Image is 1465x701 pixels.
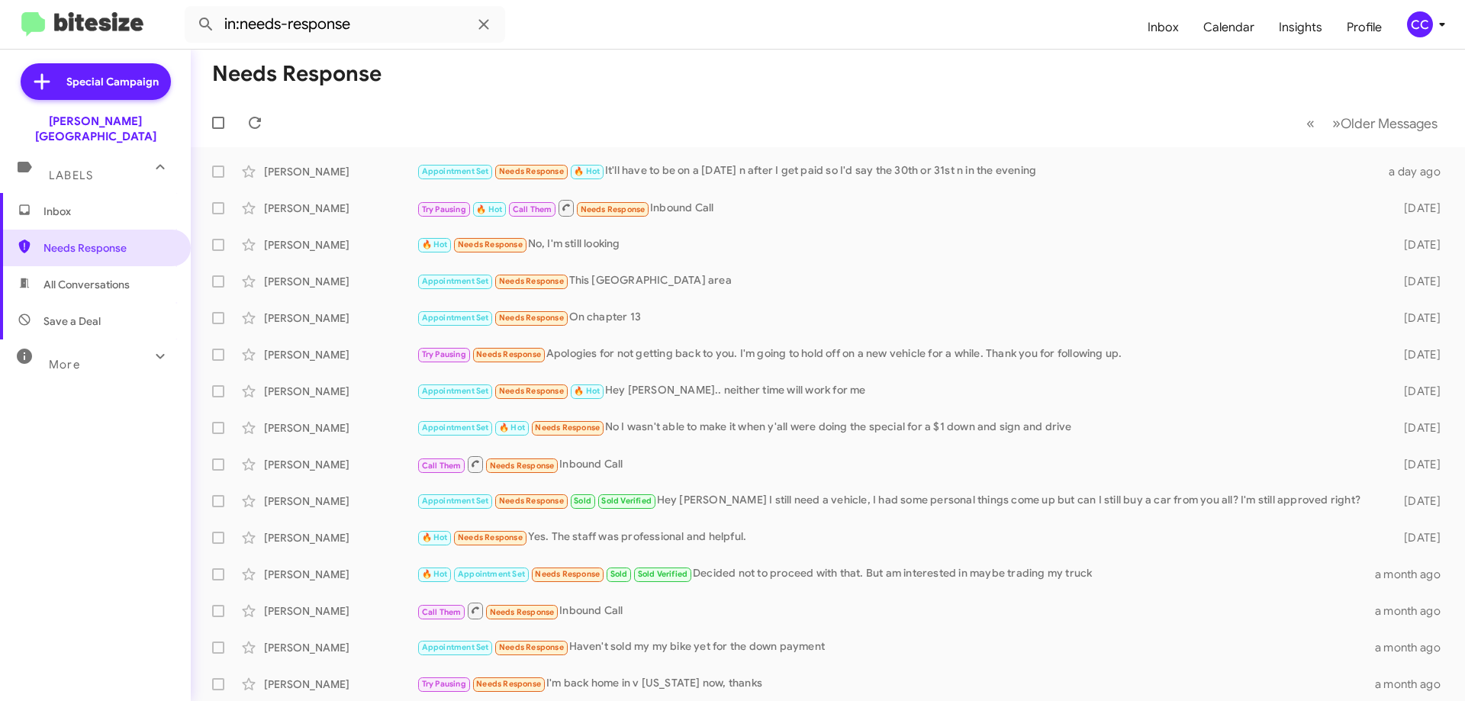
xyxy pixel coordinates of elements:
[43,277,130,292] span: All Conversations
[417,638,1375,656] div: Haven't sold my my bike yet for the down payment
[513,204,552,214] span: Call Them
[458,569,525,579] span: Appointment Set
[476,679,541,689] span: Needs Response
[1191,5,1267,50] a: Calendar
[422,386,489,396] span: Appointment Set
[185,6,505,43] input: Search
[1380,494,1453,509] div: [DATE]
[499,642,564,652] span: Needs Response
[458,240,523,249] span: Needs Response
[422,461,462,471] span: Call Them
[422,607,462,617] span: Call Them
[264,274,417,289] div: [PERSON_NAME]
[1380,420,1453,436] div: [DATE]
[1323,108,1447,139] button: Next
[1380,530,1453,545] div: [DATE]
[422,276,489,286] span: Appointment Set
[1375,603,1453,619] div: a month ago
[476,349,541,359] span: Needs Response
[417,198,1380,217] div: Inbound Call
[1135,5,1191,50] a: Inbox
[417,346,1380,363] div: Apologies for not getting back to you. I'm going to hold off on a new vehicle for a while. Thank ...
[574,386,600,396] span: 🔥 Hot
[535,423,600,432] span: Needs Response
[1380,237,1453,252] div: [DATE]
[417,236,1380,253] div: No, I'm still looking
[1297,108,1324,139] button: Previous
[499,386,564,396] span: Needs Response
[212,62,382,86] h1: Needs Response
[581,204,646,214] span: Needs Response
[264,164,417,179] div: [PERSON_NAME]
[1298,108,1447,139] nav: Page navigation example
[417,565,1375,583] div: Decided not to proceed with that. But am interested in maybe trading my truck
[422,532,448,542] span: 🔥 Hot
[417,675,1375,693] div: I'm back home in v [US_STATE] now, thanks
[1394,11,1448,37] button: CC
[1380,457,1453,472] div: [DATE]
[422,349,466,359] span: Try Pausing
[264,347,417,362] div: [PERSON_NAME]
[49,358,80,371] span: More
[422,679,466,689] span: Try Pausing
[638,569,688,579] span: Sold Verified
[476,204,502,214] span: 🔥 Hot
[417,162,1380,180] div: It'll have to be on a [DATE] n after I get paid so I'd say the 30th or 31st n in the evening
[417,455,1380,474] div: Inbound Call
[1267,5,1335,50] a: Insights
[1306,114,1315,133] span: «
[490,607,555,617] span: Needs Response
[574,166,600,176] span: 🔥 Hot
[422,204,466,214] span: Try Pausing
[499,496,564,506] span: Needs Response
[21,63,171,100] a: Special Campaign
[417,382,1380,400] div: Hey [PERSON_NAME].. neither time will work for me
[1380,164,1453,179] div: a day ago
[601,496,652,506] span: Sold Verified
[264,603,417,619] div: [PERSON_NAME]
[1380,201,1453,216] div: [DATE]
[43,204,173,219] span: Inbox
[1380,310,1453,326] div: [DATE]
[417,309,1380,326] div: On chapter 13
[66,74,159,89] span: Special Campaign
[458,532,523,542] span: Needs Response
[610,569,628,579] span: Sold
[1380,274,1453,289] div: [DATE]
[422,423,489,432] span: Appointment Set
[264,237,417,252] div: [PERSON_NAME]
[264,201,417,216] div: [PERSON_NAME]
[1341,115,1438,132] span: Older Messages
[422,240,448,249] span: 🔥 Hot
[264,530,417,545] div: [PERSON_NAME]
[264,420,417,436] div: [PERSON_NAME]
[1380,347,1453,362] div: [DATE]
[1375,567,1453,582] div: a month ago
[1332,114,1341,133] span: »
[264,640,417,655] div: [PERSON_NAME]
[49,169,93,182] span: Labels
[264,567,417,582] div: [PERSON_NAME]
[1375,677,1453,692] div: a month ago
[1375,640,1453,655] div: a month ago
[264,677,417,692] div: [PERSON_NAME]
[499,313,564,323] span: Needs Response
[499,423,525,432] span: 🔥 Hot
[490,461,555,471] span: Needs Response
[43,240,173,256] span: Needs Response
[1380,384,1453,399] div: [DATE]
[417,601,1375,620] div: Inbound Call
[43,314,101,329] span: Save a Deal
[264,457,417,472] div: [PERSON_NAME]
[499,166,564,176] span: Needs Response
[422,166,489,176] span: Appointment Set
[1335,5,1394,50] a: Profile
[264,494,417,509] div: [PERSON_NAME]
[264,310,417,326] div: [PERSON_NAME]
[574,496,591,506] span: Sold
[422,569,448,579] span: 🔥 Hot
